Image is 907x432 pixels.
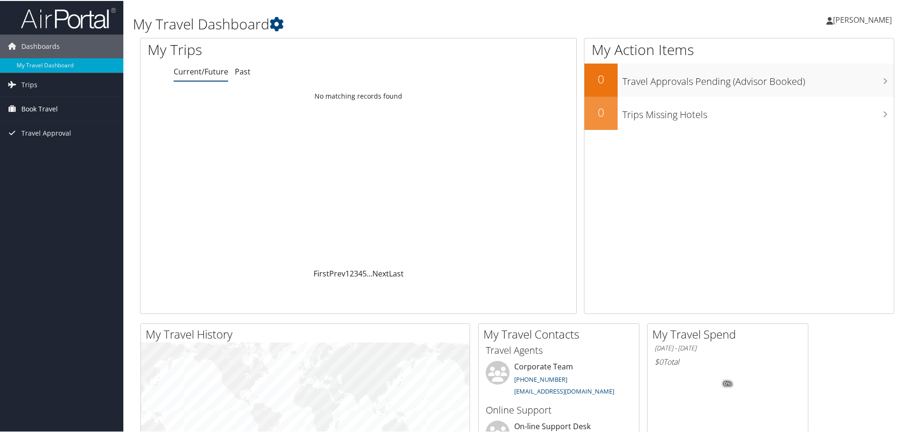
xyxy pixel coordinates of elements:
[514,374,567,383] a: [PHONE_NUMBER]
[235,65,250,76] a: Past
[372,267,389,278] a: Next
[833,14,892,24] span: [PERSON_NAME]
[314,267,329,278] a: First
[148,39,388,59] h1: My Trips
[584,39,894,59] h1: My Action Items
[826,5,901,33] a: [PERSON_NAME]
[481,360,637,399] li: Corporate Team
[486,403,632,416] h3: Online Support
[622,102,894,120] h3: Trips Missing Hotels
[584,70,618,86] h2: 0
[358,267,362,278] a: 4
[367,267,372,278] span: …
[584,103,618,119] h2: 0
[483,325,639,341] h2: My Travel Contacts
[622,69,894,87] h3: Travel Approvals Pending (Advisor Booked)
[140,87,576,104] td: No matching records found
[345,267,350,278] a: 1
[21,34,60,57] span: Dashboards
[21,6,116,28] img: airportal-logo.png
[350,267,354,278] a: 2
[133,13,645,33] h1: My Travel Dashboard
[21,96,58,120] span: Book Travel
[724,380,731,386] tspan: 0%
[389,267,404,278] a: Last
[146,325,470,341] h2: My Travel History
[514,386,614,395] a: [EMAIL_ADDRESS][DOMAIN_NAME]
[21,72,37,96] span: Trips
[329,267,345,278] a: Prev
[655,356,801,366] h6: Total
[486,343,632,356] h3: Travel Agents
[21,120,71,144] span: Travel Approval
[652,325,808,341] h2: My Travel Spend
[362,267,367,278] a: 5
[655,343,801,352] h6: [DATE] - [DATE]
[584,96,894,129] a: 0Trips Missing Hotels
[655,356,663,366] span: $0
[174,65,228,76] a: Current/Future
[354,267,358,278] a: 3
[584,63,894,96] a: 0Travel Approvals Pending (Advisor Booked)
